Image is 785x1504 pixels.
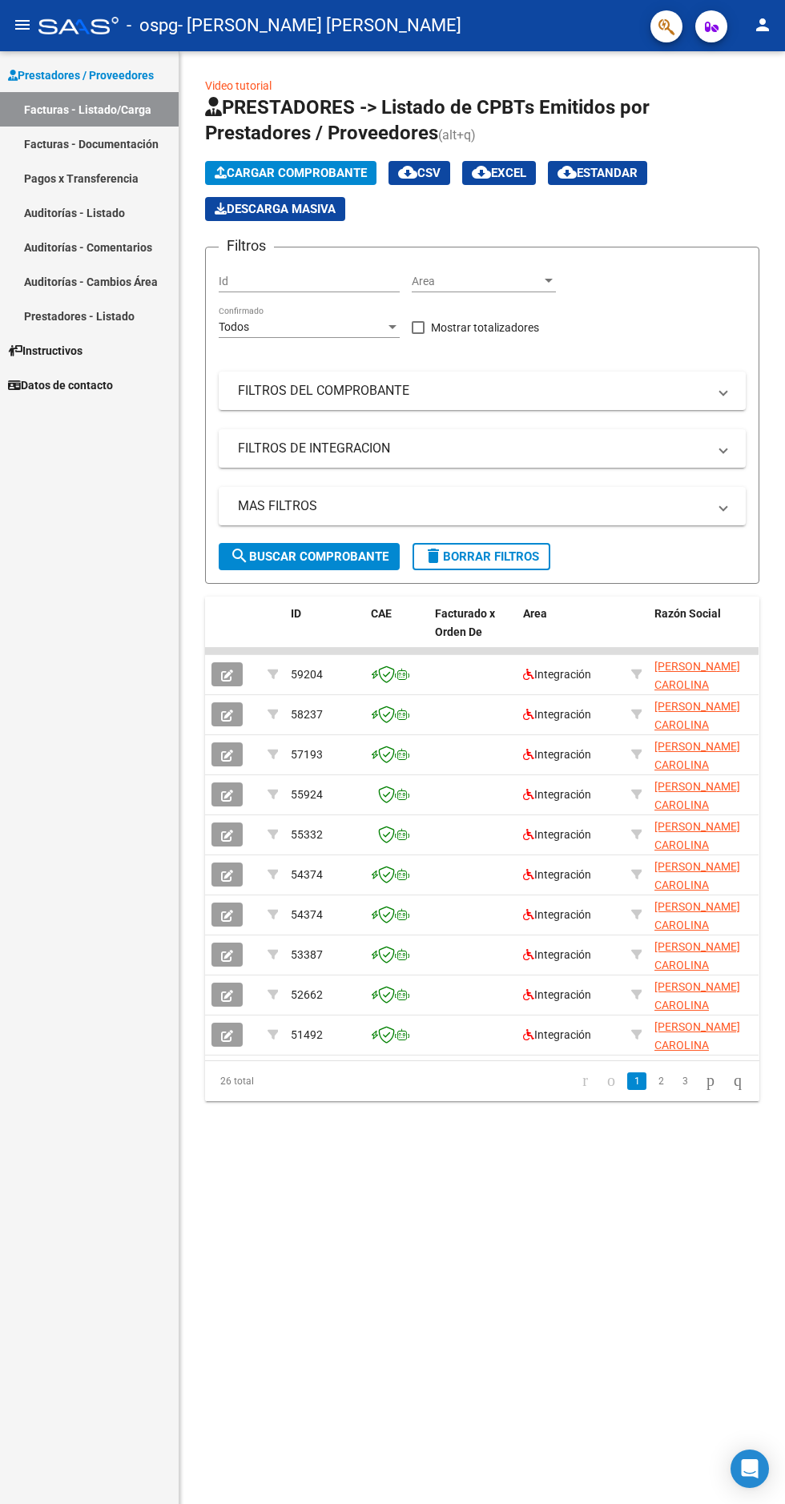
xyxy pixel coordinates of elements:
span: Integración [523,708,591,721]
mat-icon: delete [424,546,443,565]
app-download-masive: Descarga masiva de comprobantes (adjuntos) [205,197,345,221]
a: go to previous page [600,1072,622,1090]
mat-icon: menu [13,15,32,34]
div: 27367361315 [654,1018,762,1052]
div: 27367361315 [654,858,762,891]
div: 26 total [205,1061,313,1101]
datatable-header-cell: ID [284,597,364,667]
h3: Filtros [219,235,274,257]
span: Integración [523,668,591,681]
span: Razón Social [654,607,721,620]
button: Cargar Comprobante [205,161,376,185]
span: 57193 [291,748,323,761]
mat-panel-title: FILTROS DEL COMPROBANTE [238,382,707,400]
span: 58237 [291,708,323,721]
mat-icon: person [753,15,772,34]
span: Datos de contacto [8,376,113,394]
li: page 1 [625,1068,649,1095]
span: - ospg [127,8,178,43]
span: [PERSON_NAME] CAROLINA [PERSON_NAME] [654,820,740,870]
span: Buscar Comprobante [230,549,388,564]
span: Descarga Masiva [215,202,336,216]
span: [PERSON_NAME] CAROLINA [PERSON_NAME] [654,860,740,910]
li: page 3 [673,1068,697,1095]
a: 1 [627,1072,646,1090]
span: Borrar Filtros [424,549,539,564]
a: go to next page [699,1072,722,1090]
span: EXCEL [472,166,526,180]
span: Cargar Comprobante [215,166,367,180]
span: CSV [398,166,441,180]
mat-icon: search [230,546,249,565]
span: Integración [523,748,591,761]
a: go to last page [727,1072,749,1090]
span: Area [412,275,541,288]
span: 55924 [291,788,323,801]
span: [PERSON_NAME] CAROLINA [PERSON_NAME] [654,740,740,790]
span: 53387 [291,948,323,961]
span: Area [523,607,547,620]
datatable-header-cell: CAE [364,597,429,667]
div: 27367361315 [654,818,762,851]
mat-expansion-panel-header: FILTROS DEL COMPROBANTE [219,372,746,410]
span: Integración [523,828,591,841]
datatable-header-cell: Area [517,597,625,667]
span: [PERSON_NAME] CAROLINA [PERSON_NAME] [654,980,740,1030]
mat-icon: cloud_download [558,163,577,182]
button: Descarga Masiva [205,197,345,221]
span: [PERSON_NAME] CAROLINA [PERSON_NAME] [654,900,740,950]
span: 51492 [291,1028,323,1041]
span: Estandar [558,166,638,180]
span: Todos [219,320,249,333]
span: [PERSON_NAME] CAROLINA [PERSON_NAME] [654,660,740,710]
span: Integración [523,868,591,881]
span: Prestadores / Proveedores [8,66,154,84]
mat-panel-title: FILTROS DE INTEGRACION [238,440,707,457]
div: Open Intercom Messenger [731,1450,769,1488]
span: Integración [523,1028,591,1041]
span: ID [291,607,301,620]
span: Instructivos [8,342,83,360]
span: [PERSON_NAME] CAROLINA [PERSON_NAME] [654,700,740,750]
a: 3 [675,1072,694,1090]
div: 27367361315 [654,898,762,931]
mat-expansion-panel-header: FILTROS DE INTEGRACION [219,429,746,468]
span: [PERSON_NAME] CAROLINA [PERSON_NAME] [654,780,740,830]
datatable-header-cell: Razón Social [648,597,768,667]
span: Integración [523,788,591,801]
span: Integración [523,908,591,921]
mat-icon: cloud_download [398,163,417,182]
div: 27367361315 [654,738,762,771]
span: Integración [523,988,591,1001]
button: CSV [388,161,450,185]
div: 27367361315 [654,778,762,811]
mat-panel-title: MAS FILTROS [238,497,707,515]
span: [PERSON_NAME] CAROLINA [PERSON_NAME] [654,1020,740,1070]
span: [PERSON_NAME] CAROLINA [PERSON_NAME] [654,940,740,990]
div: 27367361315 [654,938,762,971]
span: (alt+q) [438,127,476,143]
datatable-header-cell: Facturado x Orden De [429,597,517,667]
div: 27367361315 [654,978,762,1011]
span: CAE [371,607,392,620]
div: 27367361315 [654,698,762,731]
span: Integración [523,948,591,961]
span: 54374 [291,908,323,921]
span: 59204 [291,668,323,681]
button: Estandar [548,161,647,185]
a: go to first page [575,1072,595,1090]
li: page 2 [649,1068,673,1095]
span: 52662 [291,988,323,1001]
mat-expansion-panel-header: MAS FILTROS [219,487,746,525]
a: Video tutorial [205,79,272,92]
span: Facturado x Orden De [435,607,495,638]
button: EXCEL [462,161,536,185]
div: 27367361315 [654,657,762,691]
span: PRESTADORES -> Listado de CPBTs Emitidos por Prestadores / Proveedores [205,96,650,144]
a: 2 [651,1072,670,1090]
span: 55332 [291,828,323,841]
button: Buscar Comprobante [219,543,400,570]
span: Mostrar totalizadores [431,318,539,337]
button: Borrar Filtros [413,543,550,570]
mat-icon: cloud_download [472,163,491,182]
